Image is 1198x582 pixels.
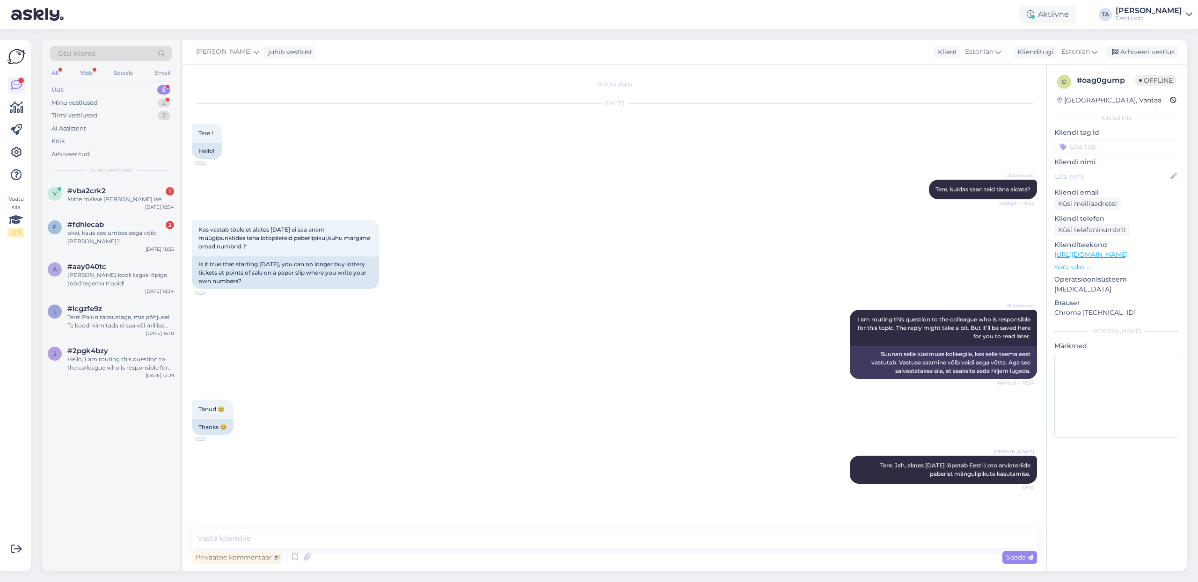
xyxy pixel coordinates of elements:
[146,246,174,253] div: [DATE] 18:35
[67,195,174,204] div: Mitte makse [PERSON_NAME] ise
[264,47,312,57] div: juhib vestlust
[7,48,25,65] img: Askly Logo
[1054,327,1179,335] div: [PERSON_NAME]
[1054,262,1179,271] p: Vaata edasi ...
[1057,95,1161,105] div: [GEOGRAPHIC_DATA], Vantaa
[1077,75,1135,86] div: # oag0gump
[1054,157,1179,167] p: Kliendi nimi
[999,302,1034,309] span: AI Assistent
[7,228,24,237] div: 2 / 3
[1006,553,1033,561] span: Saada
[192,143,222,159] div: Hello!
[53,350,57,357] span: 2
[850,346,1037,379] div: Suunan selle küsimuse kolleegile, kes selle teema eest vastutab. Vastuse saamine võib veidi aega ...
[58,49,95,58] span: Otsi kliente
[965,47,993,57] span: Estonian
[998,200,1034,207] span: Nähtud ✓ 18:23
[1116,15,1182,22] div: Eesti Loto
[50,67,60,79] div: All
[157,85,170,95] div: 5
[1054,250,1128,259] a: [URL][DOMAIN_NAME]
[51,85,64,95] div: Uus
[1054,284,1179,294] p: [MEDICAL_DATA]
[1055,171,1169,182] input: Lisa nimi
[67,229,174,246] div: okei, kaua see umbes aega võib [PERSON_NAME]?
[53,266,57,273] span: a
[1116,7,1192,22] a: [PERSON_NAME]Eesti Loto
[53,308,57,315] span: l
[1054,298,1179,308] p: Brauser
[67,355,174,372] div: Hello, I am routing this question to the colleague who is responsible for this topic. The reply m...
[89,166,133,175] span: Uued vestlused
[195,160,230,167] span: 18:22
[192,80,1037,88] div: Vestlus algas
[53,224,57,231] span: f
[195,290,230,297] span: 18:24
[112,67,135,79] div: Socials
[1054,240,1179,250] p: Klienditeekond
[153,67,172,79] div: Email
[146,330,174,337] div: [DATE] 16:10
[1116,7,1182,15] div: [PERSON_NAME]
[195,436,230,443] span: 18:25
[999,172,1034,179] span: AI Assistent
[145,204,174,211] div: [DATE] 18:54
[1054,114,1179,122] div: Kliendi info
[192,99,1037,108] div: [DATE]
[1106,46,1178,58] div: Arhiveeri vestlus
[1099,8,1112,21] div: TA
[192,551,283,564] div: Privaatne kommentaar
[145,288,174,295] div: [DATE] 18:34
[1054,275,1179,284] p: Operatsioonisüsteem
[51,124,86,133] div: AI Assistent
[166,187,174,196] div: 1
[198,226,372,250] span: Kas vastab tõele,et alates [DATE] ei saa enam müügipunktides teha lotopileteid paberlipikul,kuhu ...
[1054,224,1130,236] div: Küsi telefoninumbrit
[53,190,57,197] span: v
[1014,47,1053,57] div: Klienditugi
[994,448,1034,455] span: [PERSON_NAME]
[192,419,234,435] div: Thanks 😊
[1061,47,1090,57] span: Estonian
[192,256,379,289] div: Is it true that starting [DATE], you can no longer buy lottery tickets at points of sale on a pap...
[1054,139,1179,153] input: Lisa tag
[78,67,95,79] div: Web
[1054,214,1179,224] p: Kliendi telefon
[935,186,1030,193] span: Tere, kuidas saan teid täna aidata?
[67,187,106,195] span: #vba2crk2
[1019,6,1076,23] div: Aktiivne
[67,262,106,271] span: #aay040tc
[1062,78,1067,85] span: o
[166,221,174,229] div: 2
[1054,308,1179,318] p: Chrome [TECHNICAL_ID]
[198,130,213,137] span: Tere !
[1054,128,1179,138] p: Kliendi tag'id
[67,271,174,288] div: [PERSON_NAME] kooli tagasi õpige tööd tegema tropid!
[1054,188,1179,197] p: Kliendi email
[51,111,97,120] div: Tiimi vestlused
[67,313,174,330] div: Tere! Palun täpsustage, mis põhjusel Te koodi kinnitada ei saa või millise veateate saate.
[999,484,1034,491] span: 18:54
[934,47,957,57] div: Klient
[198,406,225,413] span: Tänud 😊
[67,220,104,229] span: #fdhlecab
[158,98,170,108] div: 2
[158,111,170,120] div: 2
[67,305,102,313] span: #lcgzfe9z
[196,47,252,57] span: [PERSON_NAME]
[1054,341,1179,351] p: Märkmed
[51,150,90,159] div: Arhiveeritud
[1135,75,1176,86] span: Offline
[146,372,174,379] div: [DATE] 12:29
[1054,197,1121,210] div: Küsi meiliaadressi
[857,316,1032,340] span: I am routing this question to the colleague who is responsible for this topic. The reply might ta...
[67,347,108,355] span: #2pgk4bzy
[7,195,24,237] div: Vaata siia
[998,379,1034,386] span: Nähtud ✓ 18:24
[51,137,65,146] div: Kõik
[880,462,1032,477] span: Tere. Jah, alates [DATE] lõpetab Eesti Loto arvloteriide paberist mängulipikute kasutamise.
[51,98,98,108] div: Minu vestlused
